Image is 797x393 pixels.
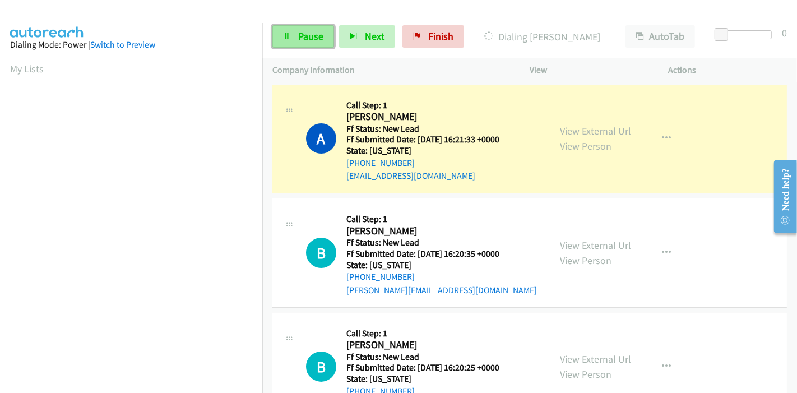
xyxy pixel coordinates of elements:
a: View Person [560,140,611,152]
h1: B [306,352,336,382]
h5: Call Step: 1 [346,100,513,111]
h1: A [306,123,336,154]
iframe: Resource Center [765,152,797,241]
h5: Ff Status: New Lead [346,237,537,248]
h5: State: [US_STATE] [346,373,513,385]
button: AutoTab [625,25,695,48]
a: [PHONE_NUMBER] [346,271,415,282]
a: My Lists [10,62,44,75]
div: The call is yet to be attempted [306,352,336,382]
h1: B [306,238,336,268]
button: Next [339,25,395,48]
a: View External Url [560,239,631,252]
h5: Ff Submitted Date: [DATE] 16:21:33 +0000 [346,134,513,145]
p: Actions [669,63,787,77]
h5: Ff Status: New Lead [346,123,513,135]
a: Pause [272,25,334,48]
a: View External Url [560,124,631,137]
a: Finish [402,25,464,48]
span: Next [365,30,384,43]
h5: Ff Status: New Lead [346,352,513,363]
a: [PHONE_NUMBER] [346,158,415,168]
p: Company Information [272,63,509,77]
p: View [530,63,648,77]
a: View Person [560,368,611,381]
h5: State: [US_STATE] [346,145,513,156]
div: Delay between calls (in seconds) [720,30,772,39]
a: View Person [560,254,611,267]
span: Pause [298,30,323,43]
div: The call is yet to be attempted [306,238,336,268]
a: View External Url [560,353,631,366]
h2: [PERSON_NAME] [346,225,513,238]
a: [PERSON_NAME][EMAIL_ADDRESS][DOMAIN_NAME] [346,285,537,295]
span: Finish [428,30,453,43]
h5: State: [US_STATE] [346,260,537,271]
div: 0 [782,25,787,40]
div: Dialing Mode: Power | [10,38,252,52]
a: Switch to Preview [90,39,155,50]
h2: [PERSON_NAME] [346,339,513,352]
h5: Ff Submitted Date: [DATE] 16:20:35 +0000 [346,248,537,260]
h5: Ff Submitted Date: [DATE] 16:20:25 +0000 [346,362,513,373]
h5: Call Step: 1 [346,328,513,339]
p: Dialing [PERSON_NAME] [479,29,605,44]
h2: [PERSON_NAME] [346,110,513,123]
a: [EMAIL_ADDRESS][DOMAIN_NAME] [346,170,475,181]
h5: Call Step: 1 [346,214,537,225]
